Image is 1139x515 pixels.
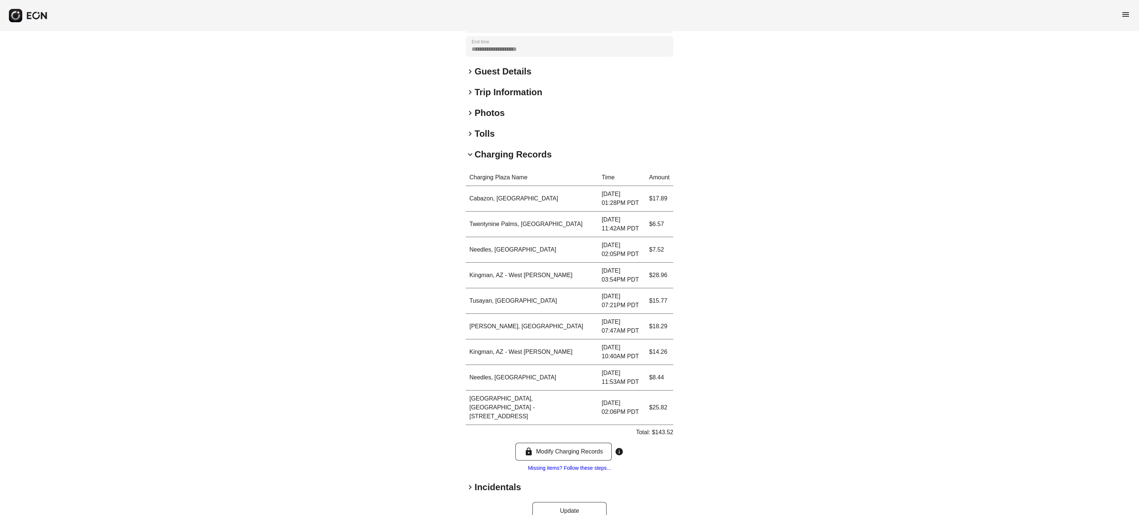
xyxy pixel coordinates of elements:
[466,237,598,263] td: Needles, [GEOGRAPHIC_DATA]
[598,263,646,288] td: [DATE] 03:54PM PDT
[466,186,598,212] td: Cabazon, [GEOGRAPHIC_DATA]
[466,288,598,314] td: Tusayan, [GEOGRAPHIC_DATA]
[636,428,673,437] p: Total: $143.52
[646,169,673,186] th: Amount
[466,88,475,97] span: keyboard_arrow_right
[646,186,673,212] td: $17.89
[598,391,646,425] td: [DATE] 02:06PM PDT
[528,465,611,471] a: Missing items? Follow these steps...
[466,339,598,365] td: Kingman, AZ - West [PERSON_NAME]
[598,186,646,212] td: [DATE] 01:28PM PDT
[466,391,598,425] td: [GEOGRAPHIC_DATA], [GEOGRAPHIC_DATA] - [STREET_ADDRESS]
[475,481,521,493] h2: Incidentals
[598,169,646,186] th: Time
[646,339,673,365] td: $14.26
[598,365,646,391] td: [DATE] 11:53AM PDT
[524,447,533,456] span: lock
[466,263,598,288] td: Kingman, AZ - West [PERSON_NAME]
[646,237,673,263] td: $7.52
[646,212,673,237] td: $6.57
[475,149,552,160] h2: Charging Records
[598,314,646,339] td: [DATE] 07:47AM PDT
[466,483,475,492] span: keyboard_arrow_right
[646,365,673,391] td: $8.44
[475,86,542,98] h2: Trip Information
[475,66,531,77] h2: Guest Details
[466,169,598,186] th: Charging Plaza Name
[466,314,598,339] td: [PERSON_NAME], [GEOGRAPHIC_DATA]
[1121,10,1130,19] span: menu
[598,339,646,365] td: [DATE] 10:40AM PDT
[466,67,475,76] span: keyboard_arrow_right
[598,212,646,237] td: [DATE] 11:42AM PDT
[466,212,598,237] td: Twentynine Palms, [GEOGRAPHIC_DATA]
[615,447,624,456] span: info
[598,237,646,263] td: [DATE] 02:05PM PDT
[466,129,475,138] span: keyboard_arrow_right
[646,314,673,339] td: $18.29
[466,109,475,117] span: keyboard_arrow_right
[646,263,673,288] td: $28.96
[475,107,505,119] h2: Photos
[646,391,673,425] td: $25.82
[466,150,475,159] span: keyboard_arrow_down
[475,128,495,140] h2: Tolls
[466,365,598,391] td: Needles, [GEOGRAPHIC_DATA]
[515,443,612,461] button: Modify Charging Records
[646,288,673,314] td: $15.77
[598,288,646,314] td: [DATE] 07:21PM PDT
